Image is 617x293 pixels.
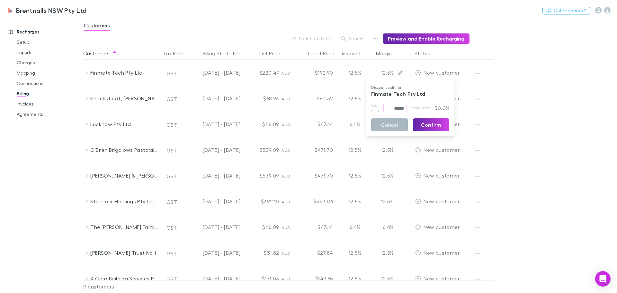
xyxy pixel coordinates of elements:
[433,103,449,113] p: 50.0%
[595,271,611,287] div: Open Intercom Messenger
[371,85,449,90] p: Discount split for
[412,103,431,113] span: Your client
[371,103,383,113] span: Your firm
[371,90,449,103] p: Finmate Tech Pty Ltd
[413,118,450,131] button: Confirm
[371,118,408,131] button: Cancel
